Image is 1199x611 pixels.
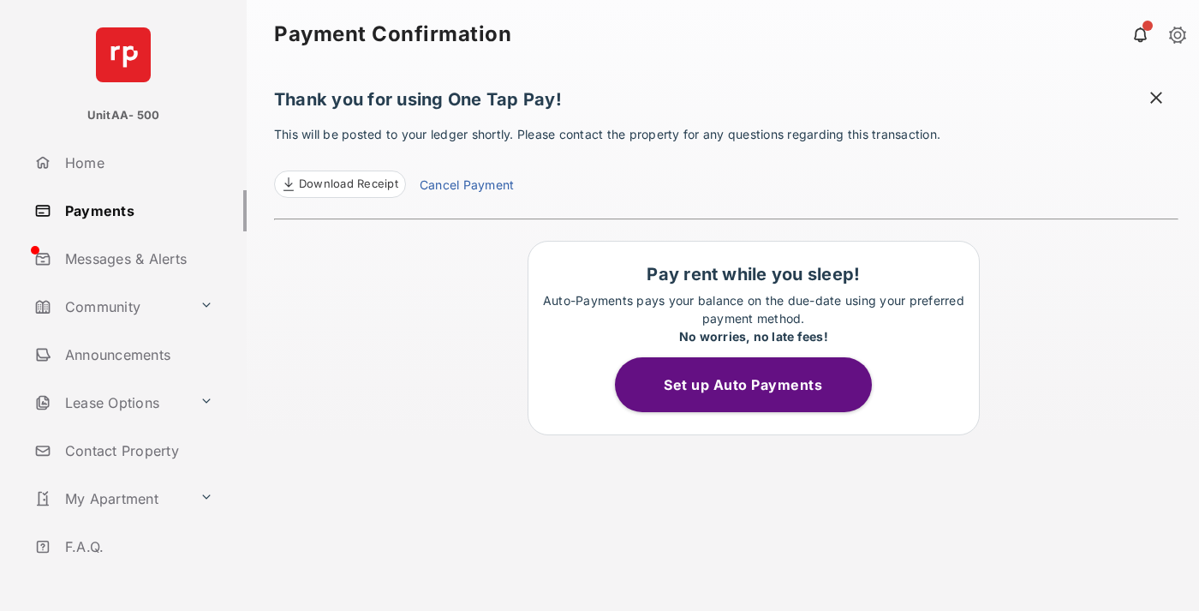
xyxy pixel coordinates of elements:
h1: Thank you for using One Tap Pay! [274,89,1178,118]
a: Download Receipt [274,171,406,198]
a: Contact Property [27,430,247,471]
div: No worries, no late fees! [537,327,970,345]
a: Messages & Alerts [27,238,247,279]
span: Download Receipt [299,176,398,193]
a: Set up Auto Payments [615,376,892,393]
h1: Pay rent while you sleep! [537,264,970,285]
p: This will be posted to your ledger shortly. Please contact the property for any questions regardi... [274,125,1178,198]
a: Community [27,286,193,327]
p: Auto-Payments pays your balance on the due-date using your preferred payment method. [537,291,970,345]
a: Cancel Payment [420,176,514,198]
a: Payments [27,190,247,231]
img: svg+xml;base64,PHN2ZyB4bWxucz0iaHR0cDovL3d3dy53My5vcmcvMjAwMC9zdmciIHdpZHRoPSI2NCIgaGVpZ2h0PSI2NC... [96,27,151,82]
a: F.A.Q. [27,526,247,567]
a: My Apartment [27,478,193,519]
a: Lease Options [27,382,193,423]
strong: Payment Confirmation [274,24,511,45]
button: Set up Auto Payments [615,357,872,412]
a: Announcements [27,334,247,375]
a: Home [27,142,247,183]
p: UnitAA- 500 [87,107,160,124]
